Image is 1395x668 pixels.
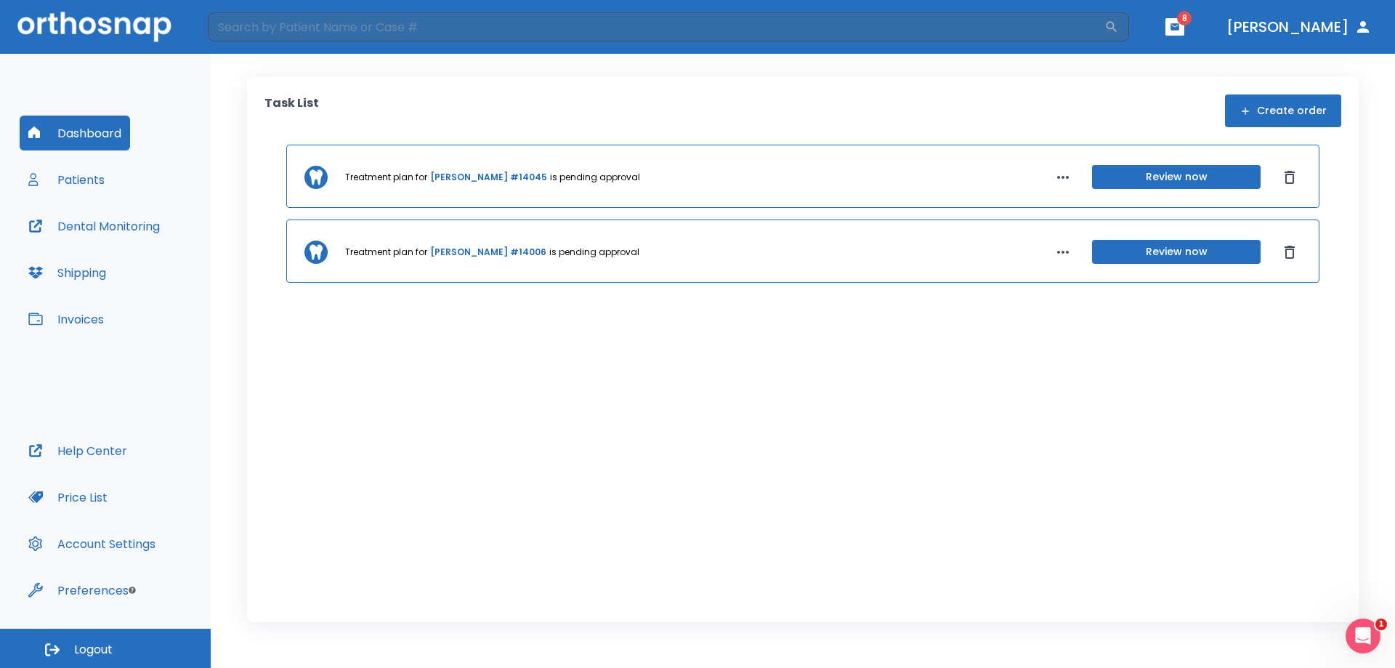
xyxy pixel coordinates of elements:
button: Create order [1225,94,1341,127]
button: Review now [1092,240,1261,264]
p: Treatment plan for [345,171,427,184]
iframe: Intercom live chat [1346,619,1380,653]
button: Invoices [20,302,113,337]
span: 8 [1177,11,1192,25]
button: Help Center [20,433,136,468]
button: Dismiss [1278,241,1301,264]
button: Dashboard [20,116,130,150]
button: Dental Monitoring [20,209,169,244]
a: [PERSON_NAME] #14045 [430,171,547,184]
button: [PERSON_NAME] [1221,14,1378,40]
button: Patients [20,162,113,197]
img: Orthosnap [17,12,171,41]
button: Shipping [20,255,115,290]
input: Search by Patient Name or Case # [208,12,1104,41]
a: [PERSON_NAME] #14006 [430,246,546,259]
p: Task List [264,94,319,127]
span: Logout [74,642,113,658]
button: Account Settings [20,526,164,561]
div: Tooltip anchor [126,584,139,597]
button: Preferences [20,573,137,608]
span: 1 [1375,619,1387,630]
p: is pending approval [550,171,640,184]
button: Price List [20,480,116,515]
p: Treatment plan for [345,246,427,259]
p: is pending approval [549,246,639,259]
button: Dismiss [1278,166,1301,189]
button: Review now [1092,165,1261,189]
